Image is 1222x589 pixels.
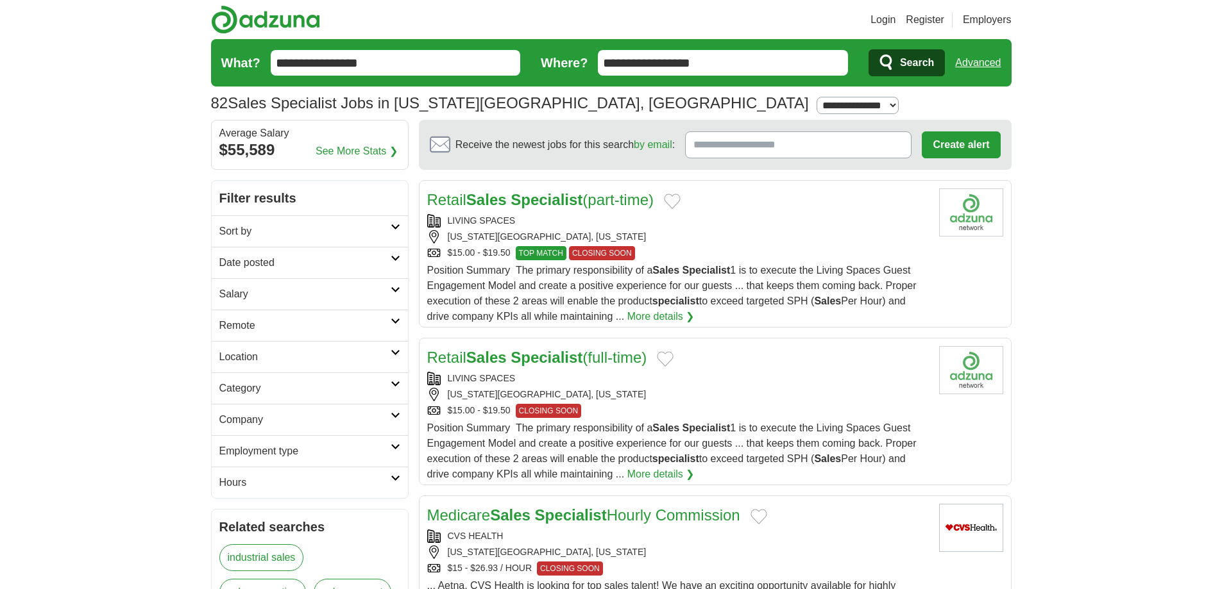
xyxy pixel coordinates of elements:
[212,181,408,215] h2: Filter results
[427,214,929,228] div: LIVING SPACES
[211,92,228,115] span: 82
[427,265,917,322] span: Position Summary ​ The primary responsibility of a 1 is to execute the Living Spaces Guest Engage...
[870,12,895,28] a: Login
[814,295,841,306] strong: Sales
[219,444,391,459] h2: Employment type
[219,412,391,427] h2: Company
[219,128,400,138] div: Average Salary
[455,137,675,153] span: Receive the newest jobs for this search :
[212,435,408,467] a: Employment type
[627,309,695,324] a: More details ❯
[427,230,929,244] div: [US_STATE][GEOGRAPHIC_DATA], [US_STATE]
[535,506,607,524] strong: Specialist
[212,215,408,247] a: Sort by
[316,144,398,159] a: See More Stats ❯
[219,517,400,536] h2: Related searches
[922,131,1000,158] button: Create alert
[814,453,841,464] strong: Sales
[955,50,1001,76] a: Advanced
[906,12,944,28] a: Register
[900,50,934,76] span: Search
[652,265,679,276] strong: Sales
[221,53,260,72] label: What?
[939,346,1003,394] img: Company logo
[219,255,391,270] h2: Date posted
[657,351,674,367] button: Add to favorite jobs
[683,265,731,276] strong: Specialist
[869,49,945,76] button: Search
[634,139,672,150] a: by email
[751,509,767,524] button: Add to favorite jobs
[427,545,929,559] div: [US_STATE][GEOGRAPHIC_DATA], [US_STATE]
[427,191,654,208] a: RetailSales Specialist(part-time)
[427,349,647,366] a: RetailSales Specialist(full-time)
[537,561,603,576] span: CLOSING SOON
[427,388,929,401] div: [US_STATE][GEOGRAPHIC_DATA], [US_STATE]
[427,422,917,479] span: Position Summary ​ The primary responsibility of a 1 is to execute the Living Spaces Guest Engage...
[211,5,320,34] img: Adzuna logo
[466,349,507,366] strong: Sales
[212,247,408,278] a: Date posted
[212,404,408,435] a: Company
[427,506,740,524] a: MedicareSales SpecialistHourly Commission
[219,349,391,365] h2: Location
[219,318,391,333] h2: Remote
[516,404,582,418] span: CLOSING SOON
[219,286,391,302] h2: Salary
[627,467,695,482] a: More details ❯
[511,191,582,208] strong: Specialist
[652,295,699,306] strong: specialist
[963,12,1012,28] a: Employers
[652,453,699,464] strong: specialist
[664,194,681,209] button: Add to favorite jobs
[511,349,582,366] strong: Specialist
[212,278,408,310] a: Salary
[939,188,1003,236] img: Company logo
[219,544,304,571] a: industrial sales
[219,138,400,162] div: $55,589
[652,422,679,433] strong: Sales
[427,404,929,418] div: $15.00 - $19.50
[939,504,1003,552] img: CVS Health logo
[683,422,731,433] strong: Specialist
[541,53,588,72] label: Where?
[569,246,635,260] span: CLOSING SOON
[212,310,408,341] a: Remote
[212,341,408,372] a: Location
[516,246,566,260] span: TOP MATCH
[212,372,408,404] a: Category
[448,531,504,541] a: CVS HEALTH
[212,467,408,498] a: Hours
[466,191,507,208] strong: Sales
[427,561,929,576] div: $15 - $26.93 / HOUR
[219,475,391,490] h2: Hours
[211,94,809,112] h1: Sales Specialist Jobs in [US_STATE][GEOGRAPHIC_DATA], [GEOGRAPHIC_DATA]
[219,381,391,396] h2: Category
[427,372,929,385] div: LIVING SPACES
[427,246,929,260] div: $15.00 - $19.50
[490,506,530,524] strong: Sales
[219,224,391,239] h2: Sort by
